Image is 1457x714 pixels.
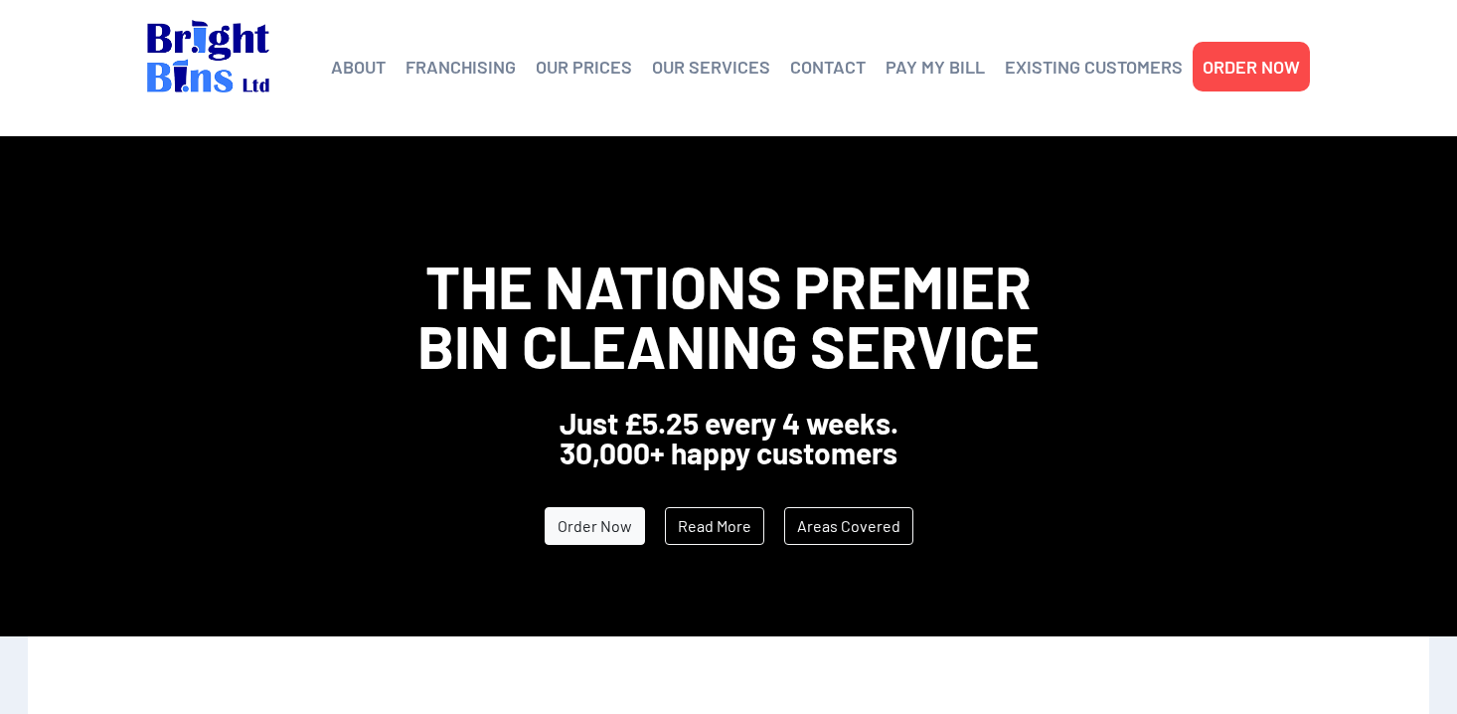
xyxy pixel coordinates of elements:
[886,52,985,82] a: PAY MY BILL
[1005,52,1183,82] a: EXISTING CUSTOMERS
[417,250,1040,381] span: The Nations Premier Bin Cleaning Service
[405,52,516,82] a: FRANCHISING
[790,52,866,82] a: CONTACT
[784,507,913,545] a: Areas Covered
[331,52,386,82] a: ABOUT
[545,507,645,545] a: Order Now
[665,507,764,545] a: Read More
[1203,52,1300,82] a: ORDER NOW
[652,52,770,82] a: OUR SERVICES
[536,52,632,82] a: OUR PRICES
